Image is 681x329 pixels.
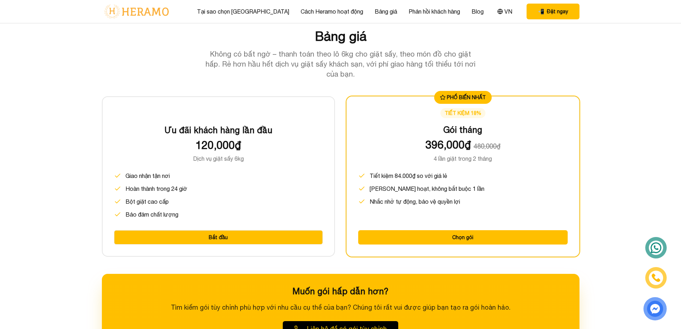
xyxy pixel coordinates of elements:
h2: Bảng giá [102,29,579,43]
a: Phản hồi khách hàng [409,7,460,16]
span: 480,000₫ [474,142,500,150]
span: phone [538,8,544,15]
a: Bảng giá [375,7,397,16]
span: Nhắc nhở tự động, bảo vệ quyền lợi [370,197,460,206]
p: Không có bất ngờ – thanh toán theo lô 6kg cho giặt sấy, theo món đồ cho giặt hấp. Rẻ hơn hầu hết ... [203,49,478,79]
h3: Muốn gói hấp dẫn hơn? [113,285,568,297]
a: phone-icon [646,268,666,287]
span: Tiết kiệm 84.000₫ so với giá lẻ [370,171,447,180]
span: Đặt ngay [547,8,568,15]
img: phone-icon [652,274,660,282]
div: TIẾT KIỆM 18% [440,108,485,118]
button: Chọn gói [358,230,568,245]
span: 396,000₫ [425,138,471,151]
div: PHỔ BIẾN NHẤT [434,91,492,104]
span: [PERSON_NAME] hoạt, không bắt buộc 1 lần [370,184,484,193]
h3: Ưu đãi khách hàng lần đầu [114,124,323,136]
span: Bột giặt cao cấp [125,197,169,206]
img: logo-with-text.png [102,4,171,19]
a: Cách Heramo hoạt động [301,7,363,16]
a: Blog [472,7,484,16]
span: Hoàn thành trong 24 giờ [125,184,187,193]
span: Giao nhận tận nơi [125,171,170,180]
h3: Gói tháng [358,124,568,135]
button: phone Đặt ngay [527,4,579,19]
span: Bảo đảm chất lượng [125,210,178,219]
button: VN [495,7,514,16]
p: 4 lần giặt trong 2 tháng [358,154,568,163]
p: Tìm kiếm gói tùy chỉnh phù hợp với nhu cầu cụ thể của bạn? Chúng tôi rất vui được giúp bạn tạo ra... [113,303,568,313]
button: Bắt đầu [114,230,323,245]
a: Tại sao chọn [GEOGRAPHIC_DATA] [197,7,289,16]
span: 120,000₫ [196,139,241,151]
p: Dịch vụ giặt sấy 6kg [114,154,323,163]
